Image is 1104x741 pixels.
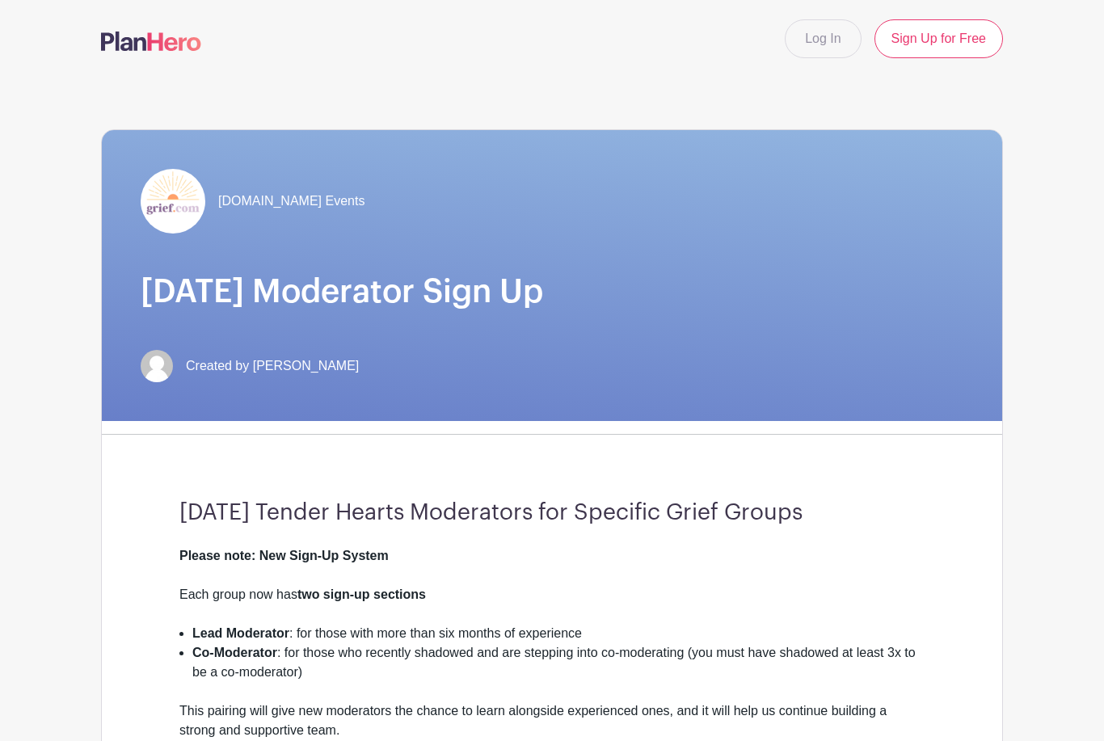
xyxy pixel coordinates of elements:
[141,350,173,382] img: default-ce2991bfa6775e67f084385cd625a349d9dcbb7a52a09fb2fda1e96e2d18dcdb.png
[179,499,925,527] h3: [DATE] Tender Hearts Moderators for Specific Grief Groups
[192,643,925,701] li: : for those who recently shadowed and are stepping into co-moderating (you must have shadowed at ...
[101,32,201,51] img: logo-507f7623f17ff9eddc593b1ce0a138ce2505c220e1c5a4e2b4648c50719b7d32.svg
[141,272,963,311] h1: [DATE] Moderator Sign Up
[297,587,426,601] strong: two sign-up sections
[192,624,925,643] li: : for those with more than six months of experience
[192,626,289,640] strong: Lead Moderator
[874,19,1003,58] a: Sign Up for Free
[141,169,205,234] img: grief-logo-planhero.png
[785,19,861,58] a: Log In
[186,356,359,376] span: Created by [PERSON_NAME]
[192,646,277,659] strong: Co-Moderator
[179,549,389,562] strong: Please note: New Sign-Up System
[218,192,364,211] span: [DOMAIN_NAME] Events
[179,585,925,624] div: Each group now has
